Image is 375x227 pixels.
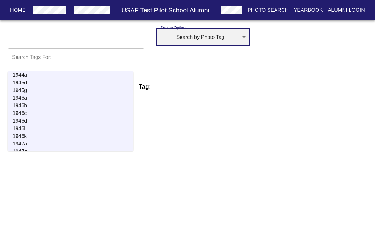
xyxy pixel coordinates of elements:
p: 1946b [13,102,133,110]
p: 1947a [13,140,133,148]
button: Photo Search [245,4,291,16]
h6: Tag: [139,82,367,92]
p: 1945g [13,87,133,94]
p: Yearbook [294,6,323,14]
p: 1947g [13,148,133,155]
p: 1946c [13,110,133,117]
h6: USAF Test Pilot School Alumni [112,5,218,15]
p: 1946a [13,94,133,102]
p: 1946i [13,125,133,132]
p: 1946k [13,132,133,140]
p: Photo Search [248,6,289,14]
button: Alumni Login [325,4,368,16]
p: 1944a [13,71,133,79]
div: Search by Photo Tag [156,28,250,46]
p: 1945d [13,79,133,87]
button: Home [8,4,28,16]
p: Alumni Login [328,6,365,14]
p: Home [10,6,26,14]
button: Yearbook [291,4,325,16]
p: 1946d [13,117,133,125]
